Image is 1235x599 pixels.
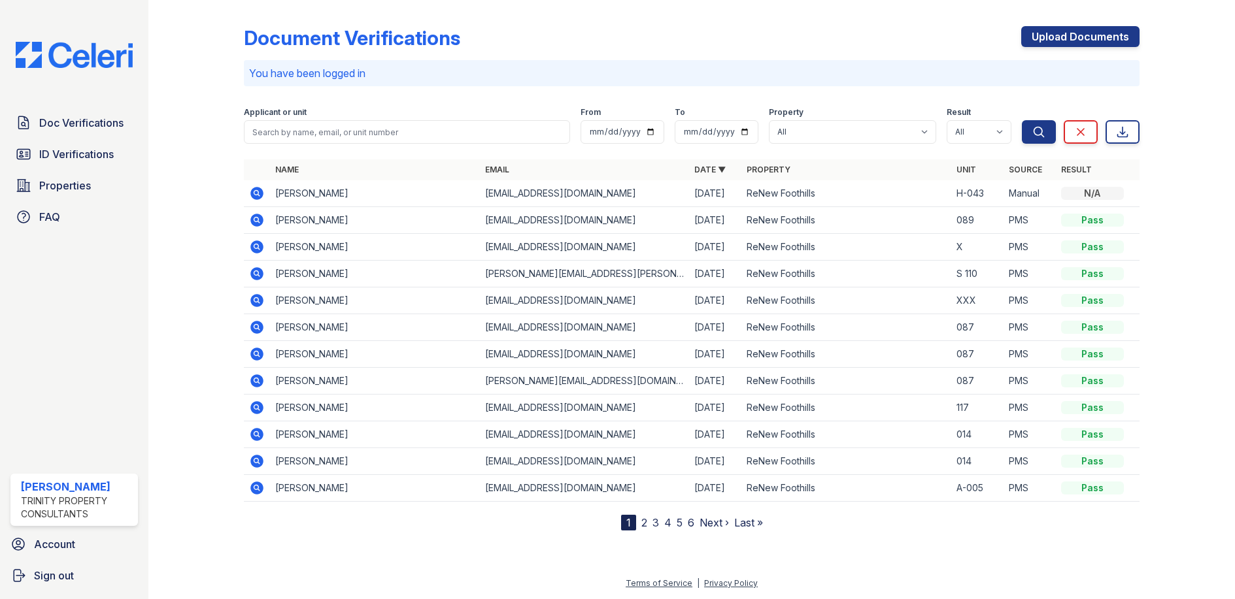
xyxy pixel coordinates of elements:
td: PMS [1004,368,1056,395]
td: [DATE] [689,180,741,207]
td: [DATE] [689,368,741,395]
td: [PERSON_NAME] [270,180,480,207]
td: Manual [1004,180,1056,207]
td: [PERSON_NAME] [270,261,480,287]
a: Doc Verifications [10,110,138,136]
td: S 110 [951,261,1004,287]
td: ReNew Foothills [741,475,951,502]
td: PMS [1004,287,1056,314]
td: XXX [951,287,1004,314]
a: Name [275,165,299,174]
td: [DATE] [689,287,741,314]
td: PMS [1004,234,1056,261]
div: Pass [1061,321,1124,334]
a: Privacy Policy [704,578,758,588]
td: [EMAIL_ADDRESS][DOMAIN_NAME] [480,207,690,234]
div: Pass [1061,401,1124,414]
td: [PERSON_NAME] [270,475,480,502]
a: 5 [677,516,683,529]
td: [EMAIL_ADDRESS][DOMAIN_NAME] [480,421,690,448]
a: Account [5,531,143,557]
div: 1 [621,515,636,530]
td: 014 [951,421,1004,448]
td: ReNew Foothills [741,180,951,207]
td: ReNew Foothills [741,287,951,314]
td: ReNew Foothills [741,421,951,448]
td: ReNew Foothills [741,207,951,234]
a: 2 [641,516,647,529]
td: ReNew Foothills [741,395,951,421]
a: Last » [734,516,763,529]
a: Sign out [5,562,143,589]
label: From [581,107,601,118]
td: [PERSON_NAME] [270,234,480,261]
td: ReNew Foothills [741,261,951,287]
a: Unit [956,165,976,174]
div: Pass [1061,267,1124,280]
td: PMS [1004,475,1056,502]
div: Pass [1061,455,1124,468]
td: [PERSON_NAME] [270,448,480,475]
td: H-043 [951,180,1004,207]
td: [DATE] [689,314,741,341]
div: Trinity Property Consultants [21,494,133,521]
a: Date ▼ [694,165,726,174]
td: ReNew Foothills [741,314,951,341]
td: [DATE] [689,234,741,261]
a: Email [485,165,509,174]
td: PMS [1004,448,1056,475]
td: [EMAIL_ADDRESS][DOMAIN_NAME] [480,287,690,314]
label: Result [947,107,971,118]
span: Sign out [34,568,74,583]
td: [PERSON_NAME] [270,395,480,421]
td: 117 [951,395,1004,421]
span: FAQ [39,209,60,225]
td: [DATE] [689,448,741,475]
span: ID Verifications [39,146,114,162]
a: Next › [700,516,729,529]
a: 4 [664,516,671,529]
td: [DATE] [689,421,741,448]
td: [EMAIL_ADDRESS][DOMAIN_NAME] [480,475,690,502]
td: [EMAIL_ADDRESS][DOMAIN_NAME] [480,448,690,475]
td: ReNew Foothills [741,368,951,395]
td: [PERSON_NAME][EMAIL_ADDRESS][DOMAIN_NAME] [480,368,690,395]
div: Pass [1061,240,1124,253]
p: You have been logged in [249,65,1134,81]
td: [EMAIL_ADDRESS][DOMAIN_NAME] [480,341,690,368]
td: [DATE] [689,261,741,287]
td: PMS [1004,341,1056,368]
td: [PERSON_NAME][EMAIL_ADDRESS][PERSON_NAME][DOMAIN_NAME] [480,261,690,287]
td: 014 [951,448,1004,475]
a: Upload Documents [1021,26,1140,47]
td: 087 [951,314,1004,341]
td: [DATE] [689,341,741,368]
div: Pass [1061,374,1124,387]
a: Properties [10,172,138,199]
td: PMS [1004,395,1056,421]
label: Property [769,107,804,118]
td: [PERSON_NAME] [270,287,480,314]
td: ReNew Foothills [741,448,951,475]
div: Pass [1061,214,1124,227]
label: To [675,107,685,118]
td: [EMAIL_ADDRESS][DOMAIN_NAME] [480,395,690,421]
img: CE_Logo_Blue-a8612792a0a2168367f1c8372b55b34899dd931a85d93a1a3d3e32e68fde9ad4.png [5,42,143,68]
td: [EMAIL_ADDRESS][DOMAIN_NAME] [480,234,690,261]
div: | [697,578,700,588]
div: Document Verifications [244,26,460,50]
td: 087 [951,341,1004,368]
div: N/A [1061,187,1124,200]
div: Pass [1061,428,1124,441]
span: Doc Verifications [39,115,124,131]
td: [DATE] [689,395,741,421]
td: 089 [951,207,1004,234]
a: FAQ [10,204,138,230]
td: [EMAIL_ADDRESS][DOMAIN_NAME] [480,180,690,207]
a: Terms of Service [626,578,692,588]
div: Pass [1061,481,1124,494]
input: Search by name, email, or unit number [244,120,570,144]
td: [EMAIL_ADDRESS][DOMAIN_NAME] [480,314,690,341]
td: X [951,234,1004,261]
